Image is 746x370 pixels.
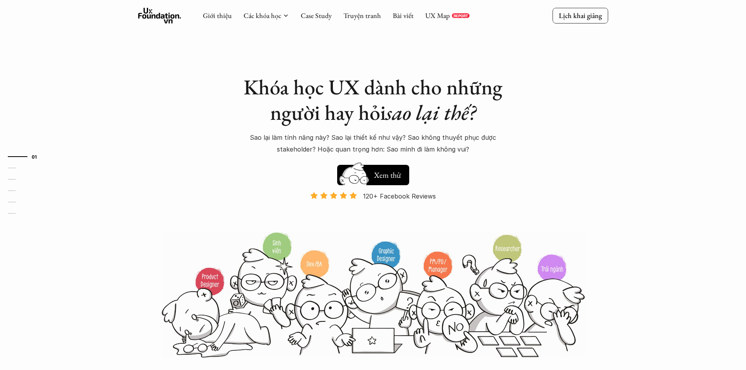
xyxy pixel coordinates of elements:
a: 01 [8,152,45,161]
p: REPORT [453,13,468,18]
a: Bài viết [393,11,414,20]
a: 120+ Facebook Reviews [303,191,443,231]
a: Lịch khai giảng [553,8,608,23]
p: Sao lại làm tính năng này? Sao lại thiết kế như vậy? Sao không thuyết phục được stakeholder? Hoặc... [236,132,510,155]
a: Truyện tranh [343,11,381,20]
a: UX Map [425,11,450,20]
a: Case Study [301,11,332,20]
h5: Xem thử [374,170,401,180]
p: 120+ Facebook Reviews [363,190,436,202]
strong: 01 [32,154,37,159]
a: Giới thiệu [203,11,232,20]
a: Xem thử [337,161,409,185]
h1: Khóa học UX dành cho những người hay hỏi [236,74,510,125]
a: REPORT [452,13,470,18]
em: sao lại thế? [386,99,476,126]
a: Các khóa học [244,11,281,20]
p: Lịch khai giảng [559,11,602,20]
